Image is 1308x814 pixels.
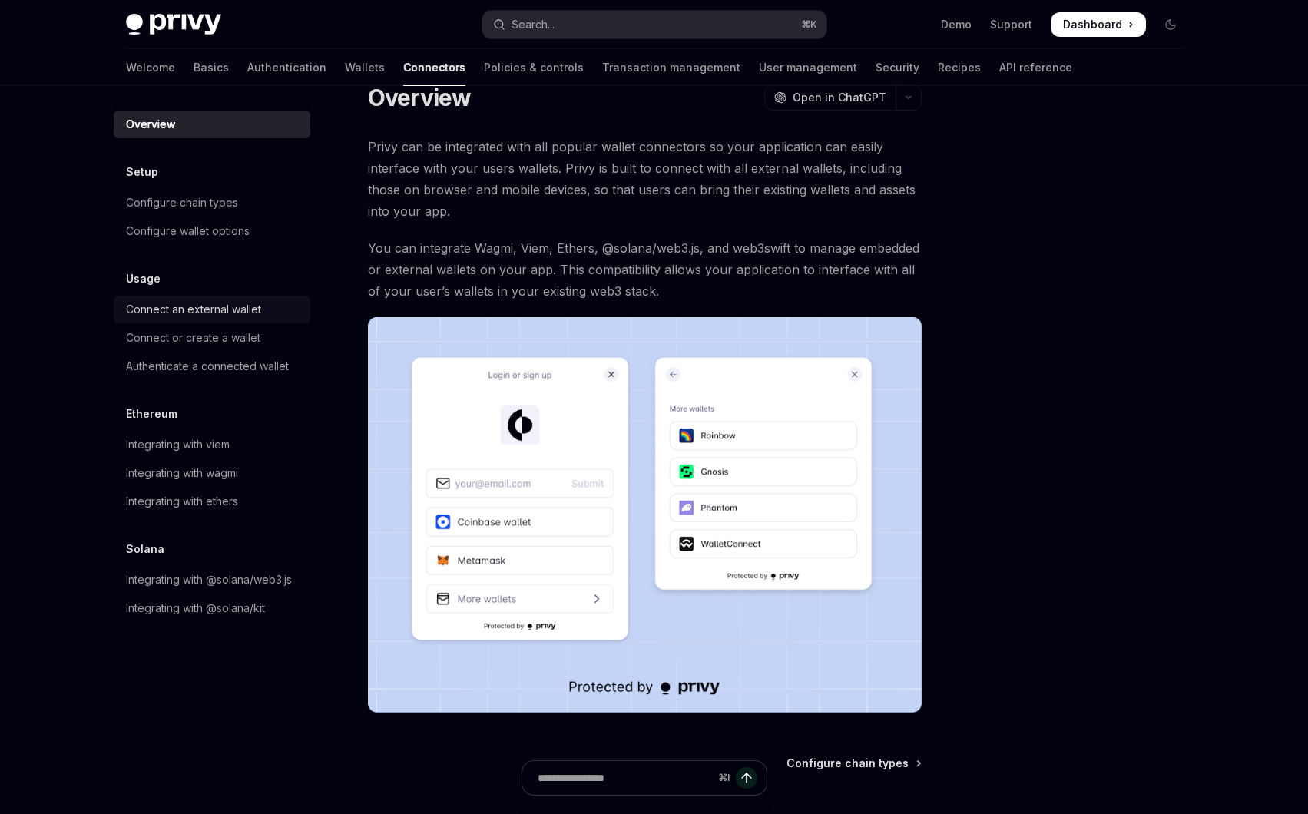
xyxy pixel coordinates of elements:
span: ⌘ K [801,18,817,31]
a: Integrating with @solana/kit [114,594,310,622]
h5: Usage [126,270,161,288]
div: Overview [126,115,175,134]
a: Authenticate a connected wallet [114,352,310,380]
button: Open in ChatGPT [764,84,896,111]
a: Configure chain types [786,756,920,771]
a: API reference [999,49,1072,86]
a: Connectors [403,49,465,86]
button: Toggle dark mode [1158,12,1183,37]
div: Integrating with @solana/web3.js [126,571,292,589]
div: Integrating with wagmi [126,464,238,482]
button: Open search [482,11,826,38]
h5: Ethereum [126,405,177,423]
a: Integrating with ethers [114,488,310,515]
h5: Solana [126,540,164,558]
a: User management [759,49,857,86]
a: Welcome [126,49,175,86]
a: Configure chain types [114,189,310,217]
a: Policies & controls [484,49,584,86]
span: Configure chain types [786,756,909,771]
img: Connectors3 [368,317,922,713]
div: Configure wallet options [126,222,250,240]
div: Integrating with ethers [126,492,238,511]
div: Authenticate a connected wallet [126,357,289,376]
img: dark logo [126,14,221,35]
a: Authentication [247,49,326,86]
a: Configure wallet options [114,217,310,245]
a: Connect or create a wallet [114,324,310,352]
button: Send message [736,767,757,789]
h5: Setup [126,163,158,181]
div: Connect or create a wallet [126,329,260,347]
a: Recipes [938,49,981,86]
span: You can integrate Wagmi, Viem, Ethers, @solana/web3.js, and web3swift to manage embedded or exter... [368,237,922,302]
a: Security [876,49,919,86]
div: Connect an external wallet [126,300,261,319]
div: Configure chain types [126,194,238,212]
a: Overview [114,111,310,138]
input: Ask a question... [538,761,712,795]
a: Integrating with viem [114,431,310,458]
a: Integrating with @solana/web3.js [114,566,310,594]
h1: Overview [368,84,472,111]
span: Privy can be integrated with all popular wallet connectors so your application can easily interfa... [368,136,922,222]
div: Integrating with viem [126,435,230,454]
a: Demo [941,17,972,32]
span: Dashboard [1063,17,1122,32]
a: Dashboard [1051,12,1146,37]
a: Support [990,17,1032,32]
div: Search... [512,15,555,34]
a: Basics [194,49,229,86]
a: Transaction management [602,49,740,86]
span: Open in ChatGPT [793,90,886,105]
a: Connect an external wallet [114,296,310,323]
div: Integrating with @solana/kit [126,599,265,617]
a: Integrating with wagmi [114,459,310,487]
a: Wallets [345,49,385,86]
